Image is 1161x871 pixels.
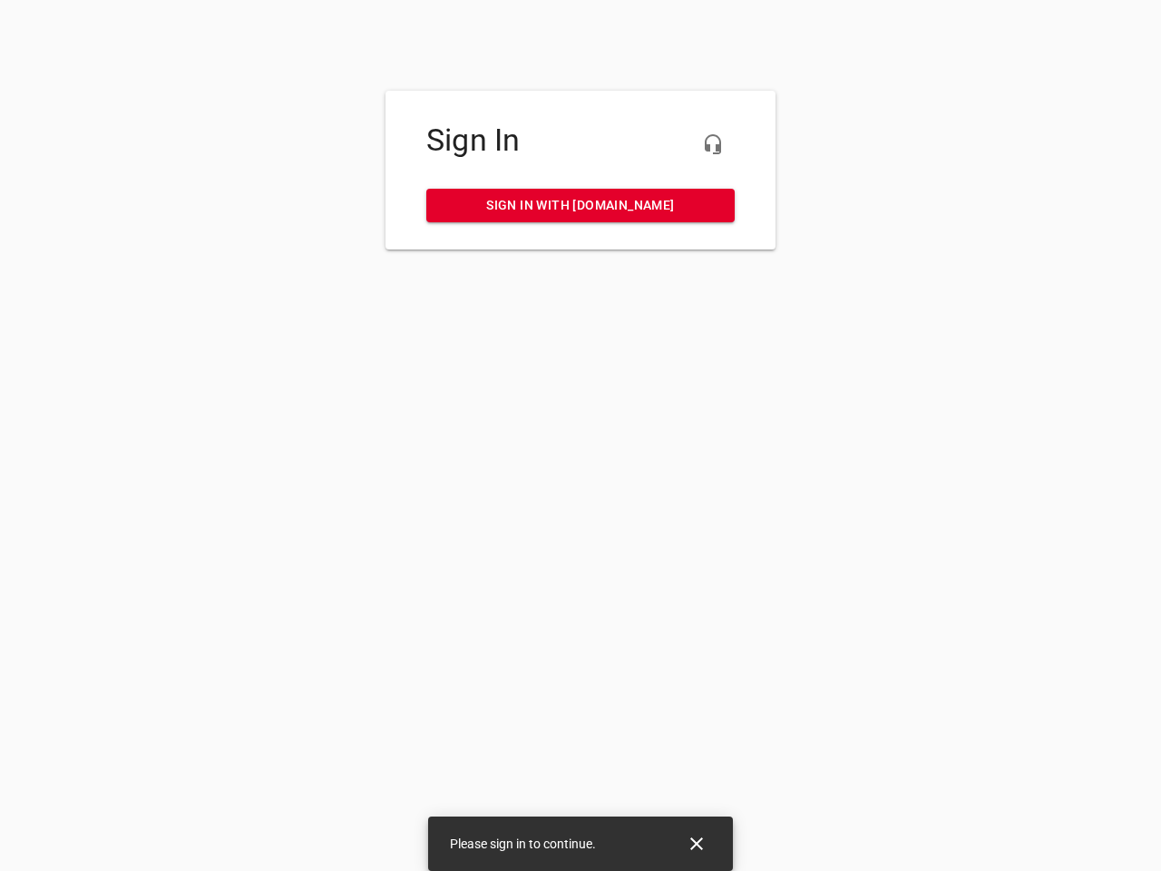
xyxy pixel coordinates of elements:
[675,822,718,866] button: Close
[450,837,596,851] span: Please sign in to continue.
[426,122,735,159] h4: Sign In
[441,194,720,217] span: Sign in with [DOMAIN_NAME]
[426,189,735,222] a: Sign in with [DOMAIN_NAME]
[691,122,735,166] button: Live Chat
